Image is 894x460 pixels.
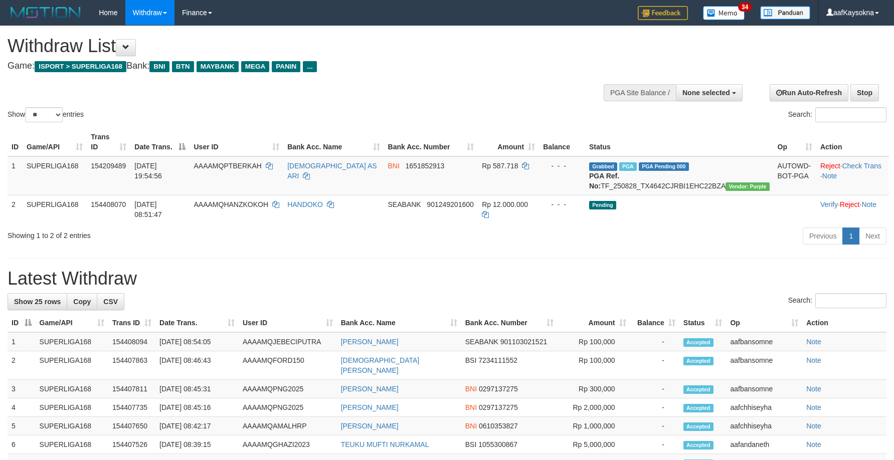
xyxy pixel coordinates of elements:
[388,200,421,208] span: SEABANK
[806,440,821,448] a: Note
[604,84,676,101] div: PGA Site Balance /
[8,398,36,417] td: 4
[239,435,337,454] td: AAAAMQGHAZI2023
[287,162,377,180] a: [DEMOGRAPHIC_DATA] AS ARI
[726,351,802,380] td: aafbansomne
[384,128,478,156] th: Bank Acc. Number: activate to sort column ascending
[36,417,108,435] td: SUPERLIGA168
[388,162,400,170] span: BNI
[36,435,108,454] td: SUPERLIGA168
[630,417,679,435] td: -
[155,332,239,351] td: [DATE] 08:54:05
[465,385,477,393] span: BNI
[630,398,679,417] td: -
[683,338,713,347] span: Accepted
[8,380,36,398] td: 3
[638,6,688,20] img: Feedback.jpg
[108,351,155,380] td: 154407863
[155,398,239,417] td: [DATE] 08:45:16
[479,403,518,411] span: Copy 0297137275 to clipboard
[842,162,881,170] a: Check Trans
[134,200,162,218] span: [DATE] 08:51:47
[108,314,155,332] th: Trans ID: activate to sort column ascending
[803,227,843,245] a: Previous
[8,269,886,289] h1: Latest Withdraw
[8,226,365,241] div: Showing 1 to 2 of 2 entries
[478,128,539,156] th: Amount: activate to sort column ascending
[427,200,473,208] span: Copy 901249201600 to clipboard
[8,61,586,71] h4: Game: Bank:
[500,338,547,346] span: Copy 901103021521 to clipboard
[155,314,239,332] th: Date Trans.: activate to sort column ascending
[822,172,837,180] a: Note
[103,298,118,306] span: CSV
[630,332,679,351] td: -
[683,385,713,394] span: Accepted
[726,435,802,454] td: aafandaneth
[589,172,619,190] b: PGA Ref. No:
[8,5,84,20] img: MOTION_logo.png
[703,6,745,20] img: Button%20Memo.svg
[130,128,190,156] th: Date Trans.: activate to sort column descending
[816,156,889,195] td: · ·
[303,61,316,72] span: ...
[539,128,585,156] th: Balance
[8,156,23,195] td: 1
[585,128,774,156] th: Status
[8,332,36,351] td: 1
[726,417,802,435] td: aafchhiseyha
[239,332,337,351] td: AAAAMQJEBECIPUTRA
[478,440,517,448] span: Copy 1055300867 to clipboard
[108,380,155,398] td: 154407811
[850,84,879,101] a: Stop
[36,398,108,417] td: SUPERLIGA168
[558,332,630,351] td: Rp 100,000
[239,351,337,380] td: AAAAMQFORD150
[155,435,239,454] td: [DATE] 08:39:15
[108,435,155,454] td: 154407526
[806,338,821,346] a: Note
[272,61,300,72] span: PANIN
[726,380,802,398] td: aafbansomne
[802,314,886,332] th: Action
[726,182,769,191] span: Vendor URL: https://trx4.1velocity.biz
[482,162,518,170] span: Rp 587.718
[36,332,108,351] td: SUPERLIGA168
[149,61,169,72] span: BNI
[815,293,886,308] input: Search:
[589,201,616,209] span: Pending
[36,314,108,332] th: Game/API: activate to sort column ascending
[341,356,420,374] a: [DEMOGRAPHIC_DATA][PERSON_NAME]
[859,227,886,245] a: Next
[341,385,399,393] a: [PERSON_NAME]
[155,351,239,380] td: [DATE] 08:46:43
[190,128,283,156] th: User ID: activate to sort column ascending
[589,162,617,171] span: Grabbed
[543,199,581,209] div: - - -
[683,404,713,412] span: Accepted
[8,351,36,380] td: 2
[585,156,774,195] td: TF_250828_TX4642CJRBI1EHC22BZA
[36,351,108,380] td: SUPERLIGA168
[406,162,445,170] span: Copy 1651852913 to clipboard
[25,107,63,122] select: Showentries
[461,314,558,332] th: Bank Acc. Number: activate to sort column ascending
[820,162,840,170] a: Reject
[465,422,477,430] span: BNI
[840,200,860,208] a: Reject
[630,314,679,332] th: Balance: activate to sort column ascending
[806,385,821,393] a: Note
[842,227,859,245] a: 1
[683,357,713,365] span: Accepted
[197,61,239,72] span: MAYBANK
[108,398,155,417] td: 154407735
[194,162,261,170] span: AAAAMQPTBERKAH
[35,61,126,72] span: ISPORT > SUPERLIGA168
[155,380,239,398] td: [DATE] 08:45:31
[479,422,518,430] span: Copy 0610353827 to clipboard
[820,200,838,208] a: Verify
[8,36,586,56] h1: Withdraw List
[8,195,23,223] td: 2
[682,89,730,97] span: None selected
[774,156,816,195] td: AUTOWD-BOT-PGA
